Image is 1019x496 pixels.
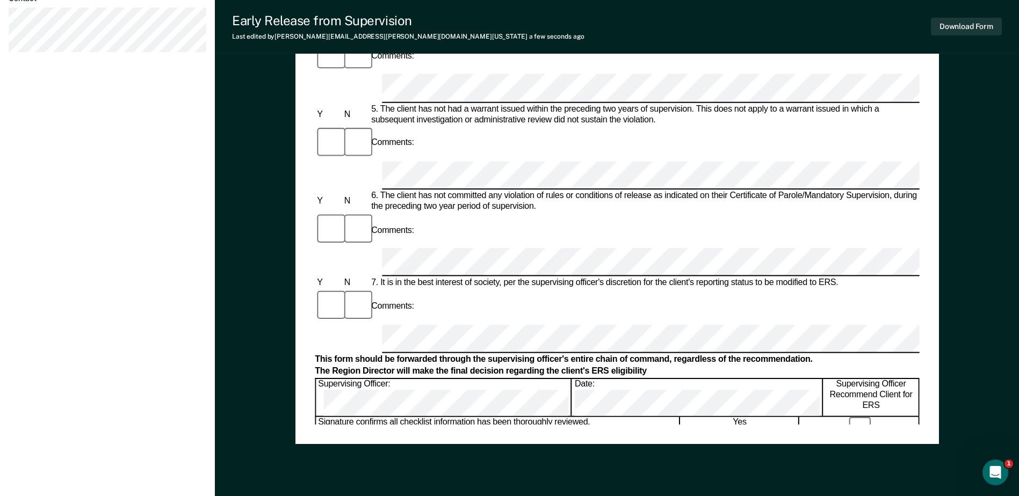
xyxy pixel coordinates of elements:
[315,196,342,207] div: Y
[342,278,368,288] div: N
[316,417,680,439] div: Signature confirms all checklist information has been thoroughly reviewed.
[369,104,920,125] div: 5. The client has not had a warrant issued within the preceding two years of supervision. This do...
[931,18,1002,35] button: Download Form
[342,109,368,120] div: N
[369,278,920,288] div: 7. It is in the best interest of society, per the supervising officer's discretion for the client...
[529,33,584,40] span: a few seconds ago
[369,225,416,236] div: Comments:
[369,301,416,312] div: Comments:
[316,379,572,416] div: Supervising Officer:
[982,459,1008,485] iframe: Intercom live chat
[315,354,919,364] div: This form should be forwarded through the supervising officer's entire chain of command, regardle...
[369,191,920,212] div: 6. The client has not committed any violation of rules or conditions of release as indicated on t...
[315,278,342,288] div: Y
[1004,459,1013,468] span: 1
[342,196,368,207] div: N
[823,379,919,416] div: Supervising Officer Recommend Client for ERS
[232,33,584,40] div: Last edited by [PERSON_NAME][EMAIL_ADDRESS][PERSON_NAME][DOMAIN_NAME][US_STATE]
[573,379,822,416] div: Date:
[681,417,799,439] div: Yes
[232,13,584,28] div: Early Release from Supervision
[369,138,416,149] div: Comments:
[315,366,919,376] div: The Region Director will make the final decision regarding the client's ERS eligibility
[369,51,416,62] div: Comments:
[315,109,342,120] div: Y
